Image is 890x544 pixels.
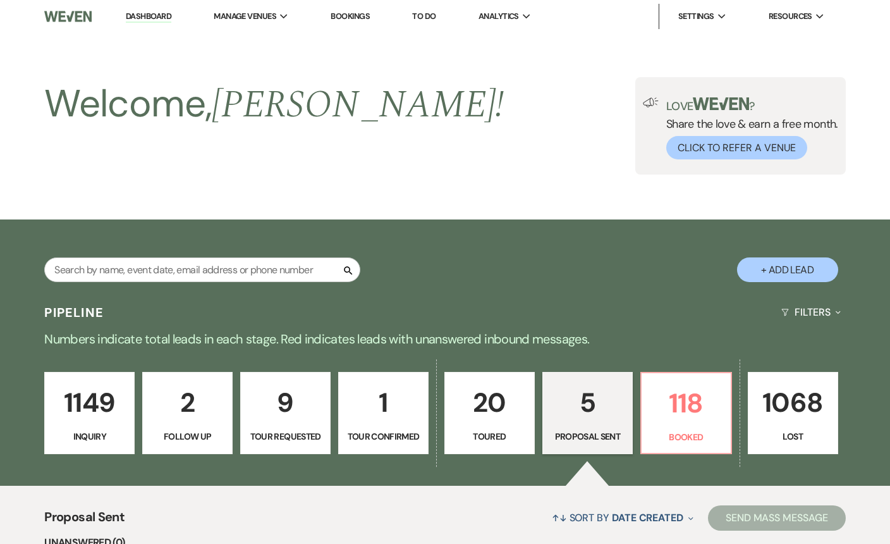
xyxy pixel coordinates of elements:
[551,381,625,424] p: 5
[479,10,519,23] span: Analytics
[142,372,233,454] a: 2Follow Up
[331,11,370,22] a: Bookings
[453,430,527,443] p: Toured
[643,97,659,108] img: loud-speaker-illustration.svg
[44,3,92,30] img: Weven Logo
[346,430,420,443] p: Tour Confirmed
[52,430,126,443] p: Inquiry
[150,430,224,443] p: Follow Up
[756,381,830,424] p: 1068
[44,77,504,132] h2: Welcome,
[649,430,723,444] p: Booked
[756,430,830,443] p: Lost
[240,372,331,454] a: 9Tour Requested
[737,257,838,282] button: + Add Lead
[44,507,125,535] span: Proposal Sent
[547,501,698,535] button: Sort By Date Created
[453,381,527,424] p: 20
[649,382,723,424] p: 118
[552,511,567,524] span: ↑↓
[44,372,135,454] a: 1149Inquiry
[248,430,322,443] p: Tour Requested
[551,430,625,443] p: Proposal Sent
[542,372,633,454] a: 5Proposal Sent
[444,372,535,454] a: 20Toured
[412,11,436,22] a: To Do
[776,295,845,329] button: Filters
[338,372,429,454] a: 1Tour Confirmed
[769,10,812,23] span: Resources
[214,10,276,23] span: Manage Venues
[44,304,104,321] h3: Pipeline
[150,381,224,424] p: 2
[659,97,838,159] div: Share the love & earn a free month.
[212,76,504,134] span: [PERSON_NAME] !
[346,381,420,424] p: 1
[248,381,322,424] p: 9
[52,381,126,424] p: 1149
[678,10,714,23] span: Settings
[640,372,732,454] a: 118Booked
[666,136,807,159] button: Click to Refer a Venue
[748,372,838,454] a: 1068Lost
[44,257,360,282] input: Search by name, event date, email address or phone number
[693,97,749,110] img: weven-logo-green.svg
[666,97,838,112] p: Love ?
[708,505,846,531] button: Send Mass Message
[126,11,171,23] a: Dashboard
[612,511,683,524] span: Date Created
